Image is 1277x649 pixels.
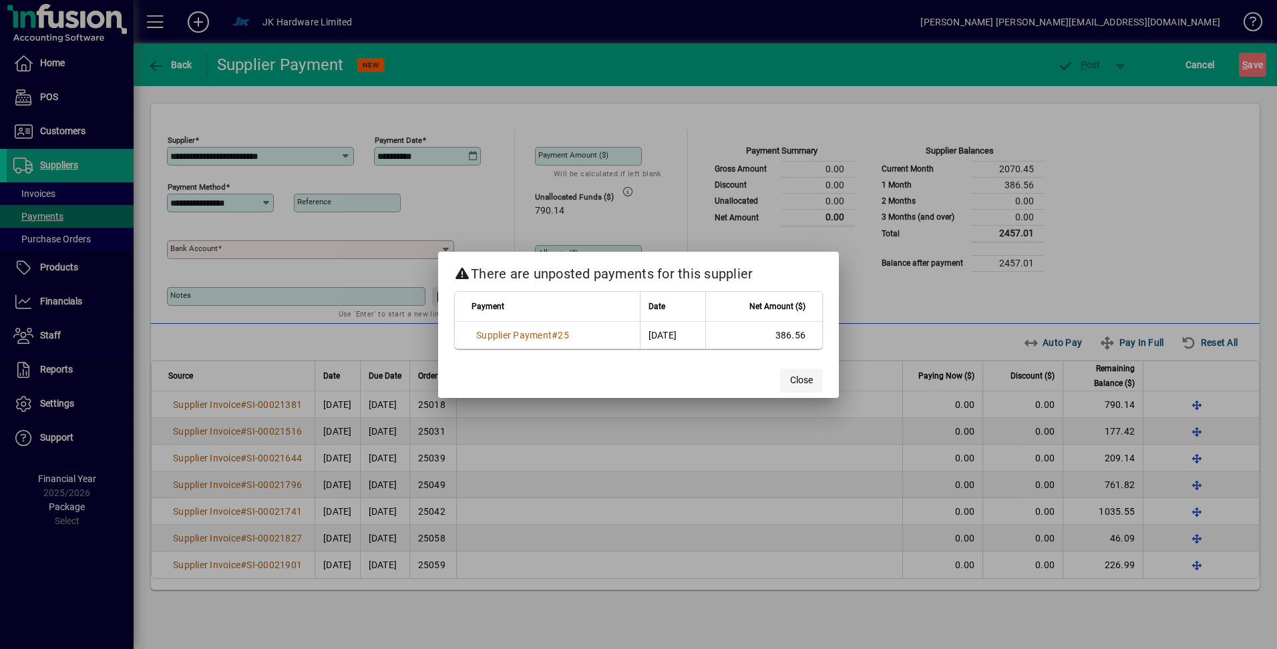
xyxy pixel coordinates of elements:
span: # [552,330,558,341]
td: [DATE] [640,322,705,349]
button: Close [780,369,823,393]
span: 25 [558,330,569,341]
span: Close [790,373,813,387]
span: Net Amount ($) [749,299,805,314]
span: Payment [472,299,504,314]
h2: There are unposted payments for this supplier [438,252,839,290]
a: Supplier Payment#25 [472,328,574,343]
span: Supplier Payment [476,330,552,341]
td: 386.56 [705,322,822,349]
span: Date [649,299,665,314]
